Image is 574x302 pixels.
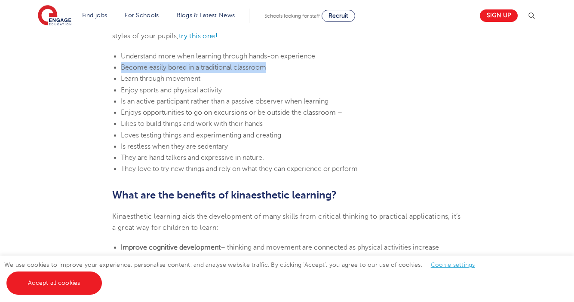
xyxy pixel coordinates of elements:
[82,12,107,18] a: Find jobs
[38,5,71,27] img: Engage Education
[179,32,218,40] a: try this one!
[121,109,342,116] span: Enjoys opportunities to go on excursions or be outside the classroom –
[121,154,264,162] span: They are hand talkers and expressive in nature.
[112,213,461,232] span: Kinaesthetic learning aids the development of many skills from critical thinking to practical app...
[177,12,235,18] a: Blogs & Latest News
[121,86,222,94] span: Enjoy sports and physical activity
[431,262,475,268] a: Cookie settings
[322,10,355,22] a: Recruit
[121,143,228,150] span: Is restless when they are sedentary
[125,12,159,18] a: For Schools
[121,120,263,128] span: Likes to build things and work with their hands
[121,98,328,105] span: Is an active participant rather than a passive observer when learning
[112,189,337,201] b: What are the benefits of kinaesthetic learning?
[121,64,266,71] span: Become easily bored in a traditional classroom
[121,75,200,82] span: Learn through movement
[264,13,320,19] span: Schools looking for staff
[121,131,281,139] span: Loves testing things and experimenting and creating
[480,9,518,22] a: Sign up
[4,262,484,286] span: We use cookies to improve your experience, personalise content, and analyse website traffic. By c...
[121,52,315,60] span: Understand more when learning through hands-on experience
[121,244,439,262] span: – thinking and movement are connected as physical activities increase oxygen levels in your blood...
[121,244,221,251] b: Improve cognitive development
[121,165,358,173] span: They love to try new things and rely on what they can experience or perform
[328,12,348,19] span: Recruit
[6,271,102,295] a: Accept all cookies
